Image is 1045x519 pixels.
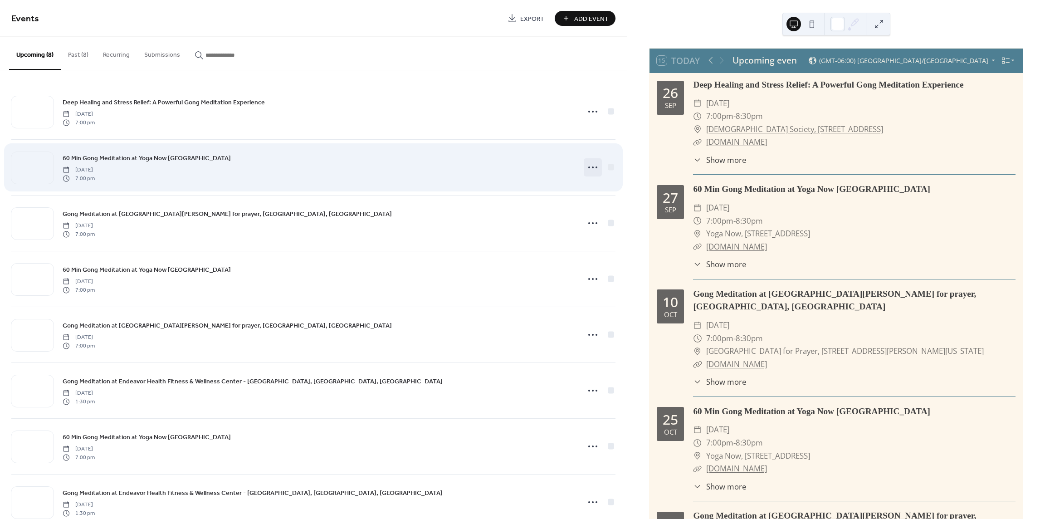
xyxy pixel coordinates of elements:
[61,37,96,69] button: Past (8)
[706,215,733,228] span: 7:00pm
[732,54,797,67] div: Upcoming events
[63,286,95,294] span: 7:00 pm
[693,462,702,475] div: ​
[693,358,702,371] div: ​
[693,406,930,416] a: 60 Min Gong Meditation at Yoga Now [GEOGRAPHIC_DATA]
[63,222,95,230] span: [DATE]
[663,86,678,100] div: 26
[501,11,551,26] a: Export
[63,377,443,387] span: Gong Meditation at Endeavor Health Fitness & Wellness Center - [GEOGRAPHIC_DATA], [GEOGRAPHIC_DAT...
[706,154,746,166] span: Show more
[706,123,883,136] a: [DEMOGRAPHIC_DATA] Society, [STREET_ADDRESS]
[733,215,736,228] span: -
[693,289,976,312] a: Gong Meditation at [GEOGRAPHIC_DATA][PERSON_NAME] for prayer, [GEOGRAPHIC_DATA], [GEOGRAPHIC_DATA]
[706,450,810,463] span: Yoga Now, [STREET_ADDRESS]
[63,501,95,509] span: [DATE]
[706,481,746,492] span: Show more
[693,481,702,492] div: ​
[555,11,615,26] button: Add Event
[665,102,676,109] div: Sep
[63,333,95,342] span: [DATE]
[693,184,930,194] a: 60 Min Gong Meditation at Yoga Now [GEOGRAPHIC_DATA]
[63,118,95,127] span: 7:00 pm
[706,463,767,474] a: [DOMAIN_NAME]
[63,489,443,498] span: Gong Meditation at Endeavor Health Fitness & Wellness Center - [GEOGRAPHIC_DATA], [GEOGRAPHIC_DAT...
[693,376,746,387] button: ​Show more
[693,259,702,270] div: ​
[664,311,677,318] div: Oct
[693,136,702,149] div: ​
[63,174,95,182] span: 7:00 pm
[693,376,702,387] div: ​
[706,345,984,358] span: [GEOGRAPHIC_DATA] for Prayer, [STREET_ADDRESS][PERSON_NAME][US_STATE]
[664,429,677,436] div: Oct
[736,110,763,123] span: 8:30pm
[706,259,746,270] span: Show more
[137,37,187,69] button: Submissions
[693,97,702,110] div: ​
[733,110,736,123] span: -
[63,321,392,331] span: Gong Meditation at [GEOGRAPHIC_DATA][PERSON_NAME] for prayer, [GEOGRAPHIC_DATA], [GEOGRAPHIC_DATA]
[706,201,729,215] span: [DATE]
[63,453,95,461] span: 7:00 pm
[693,450,702,463] div: ​
[63,154,231,163] span: 60 Min Gong Meditation at Yoga Now [GEOGRAPHIC_DATA]
[663,295,678,309] div: 10
[63,376,443,387] a: Gong Meditation at Endeavor Health Fitness & Wellness Center - [GEOGRAPHIC_DATA], [GEOGRAPHIC_DAT...
[706,359,767,369] a: [DOMAIN_NAME]
[819,58,988,64] span: (GMT-06:00) [GEOGRAPHIC_DATA]/[GEOGRAPHIC_DATA]
[665,206,676,213] div: Sep
[63,433,231,442] span: 60 Min Gong Meditation at Yoga Now [GEOGRAPHIC_DATA]
[693,436,702,450] div: ​
[736,215,763,228] span: 8:30pm
[96,37,137,69] button: Recurring
[706,332,733,345] span: 7:00pm
[63,97,265,108] a: Deep Healing and Stress Relief: A Powerful Gong Meditation Experience
[63,445,95,453] span: [DATE]
[736,436,763,450] span: 8:30pm
[63,397,95,406] span: 1:30 pm
[63,209,392,219] a: Gong Meditation at [GEOGRAPHIC_DATA][PERSON_NAME] for prayer, [GEOGRAPHIC_DATA], [GEOGRAPHIC_DATA]
[63,265,231,275] span: 60 Min Gong Meditation at Yoga Now [GEOGRAPHIC_DATA]
[663,413,678,426] div: 25
[706,319,729,332] span: [DATE]
[693,215,702,228] div: ​
[733,332,736,345] span: -
[663,191,678,205] div: 27
[9,37,61,70] button: Upcoming (8)
[693,227,702,240] div: ​
[693,481,746,492] button: ​Show more
[706,227,810,240] span: Yoga Now, [STREET_ADDRESS]
[63,153,231,163] a: 60 Min Gong Meditation at Yoga Now [GEOGRAPHIC_DATA]
[736,332,763,345] span: 8:30pm
[63,509,95,517] span: 1:30 pm
[63,110,95,118] span: [DATE]
[693,154,702,166] div: ​
[574,14,609,24] span: Add Event
[11,10,39,28] span: Events
[63,432,231,442] a: 60 Min Gong Meditation at Yoga Now [GEOGRAPHIC_DATA]
[693,154,746,166] button: ​Show more
[693,319,702,332] div: ​
[63,98,265,108] span: Deep Healing and Stress Relief: A Powerful Gong Meditation Experience
[706,110,733,123] span: 7:00pm
[63,166,95,174] span: [DATE]
[706,241,767,252] a: [DOMAIN_NAME]
[63,278,95,286] span: [DATE]
[693,201,702,215] div: ​
[733,436,736,450] span: -
[63,389,95,397] span: [DATE]
[520,14,544,24] span: Export
[693,332,702,345] div: ​
[693,240,702,254] div: ​
[693,110,702,123] div: ​
[693,80,963,89] a: Deep Healing and Stress Relief: A Powerful Gong Meditation Experience
[706,137,767,147] a: [DOMAIN_NAME]
[693,423,702,436] div: ​
[693,345,702,358] div: ​
[706,376,746,387] span: Show more
[63,230,95,238] span: 7:00 pm
[706,436,733,450] span: 7:00pm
